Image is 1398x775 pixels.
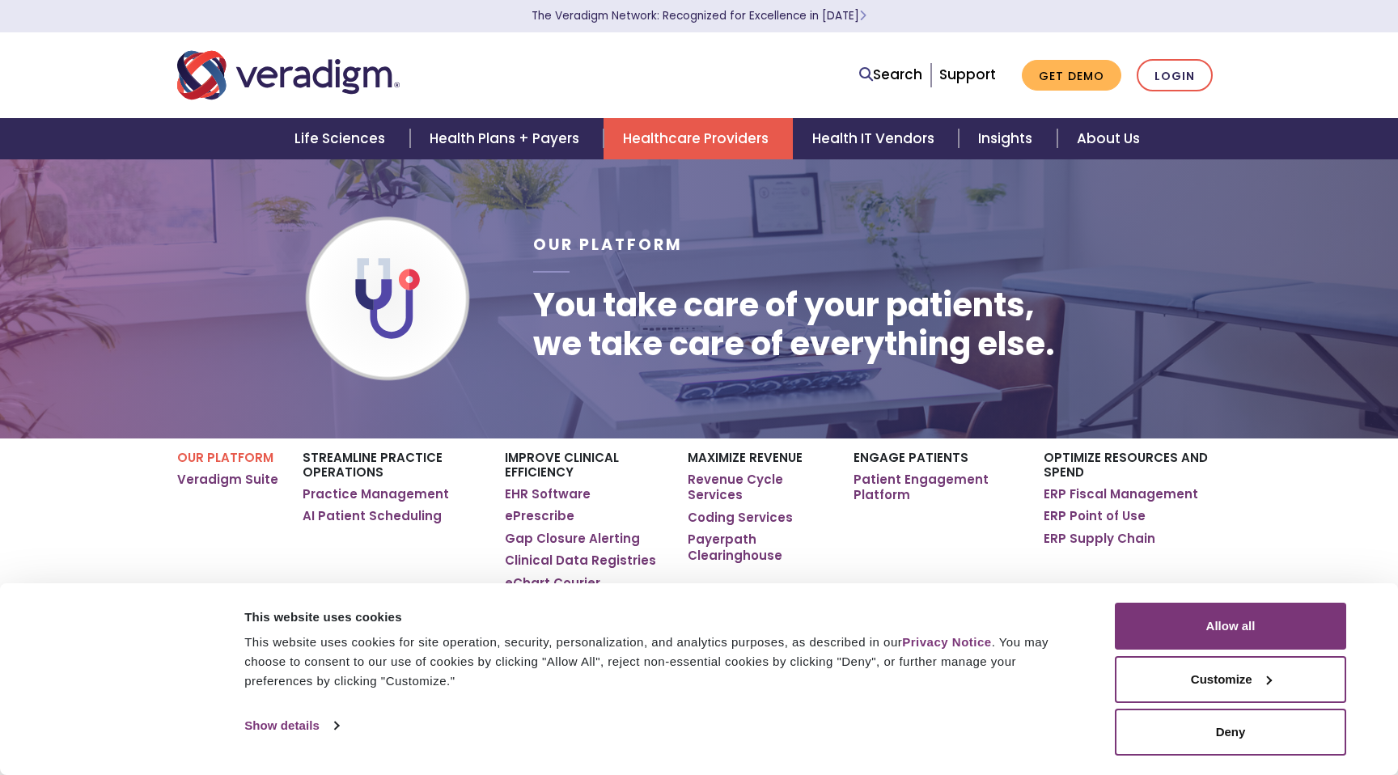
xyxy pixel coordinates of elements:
a: Veradigm Suite [177,472,278,488]
a: Gap Closure Alerting [505,531,640,547]
button: Customize [1115,656,1346,703]
div: This website uses cookies [244,608,1078,627]
a: Patient Engagement Platform [854,472,1019,503]
a: AI Patient Scheduling [303,508,442,524]
img: Veradigm logo [177,49,400,102]
div: This website uses cookies for site operation, security, personalization, and analytics purposes, ... [244,633,1078,691]
a: Support [939,65,996,84]
span: Our Platform [533,234,683,256]
a: Login [1137,59,1213,92]
a: Health Plans + Payers [410,118,604,159]
a: The Veradigm Network: Recognized for Excellence in [DATE]Learn More [532,8,866,23]
a: Revenue Cycle Services [688,472,829,503]
a: EHR Software [505,486,591,502]
a: Payerpath Clearinghouse [688,531,829,563]
a: Coding Services [688,510,793,526]
a: ePrescribe [505,508,574,524]
a: About Us [1057,118,1159,159]
a: eChart Courier [505,575,600,591]
h1: You take care of your patients, we take care of everything else. [533,286,1055,363]
a: Insights [959,118,1057,159]
a: ERP Point of Use [1044,508,1146,524]
a: Search [859,64,922,86]
a: Healthcare Providers [604,118,793,159]
a: Practice Management [303,486,449,502]
a: Get Demo [1022,60,1121,91]
a: Privacy Notice [902,635,991,649]
button: Allow all [1115,603,1346,650]
a: Show details [244,714,338,738]
button: Deny [1115,709,1346,756]
a: ERP Supply Chain [1044,531,1155,547]
a: Health IT Vendors [793,118,959,159]
span: Learn More [859,8,866,23]
a: ERP Fiscal Management [1044,486,1198,502]
a: Clinical Data Registries [505,553,656,569]
a: Life Sciences [275,118,409,159]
